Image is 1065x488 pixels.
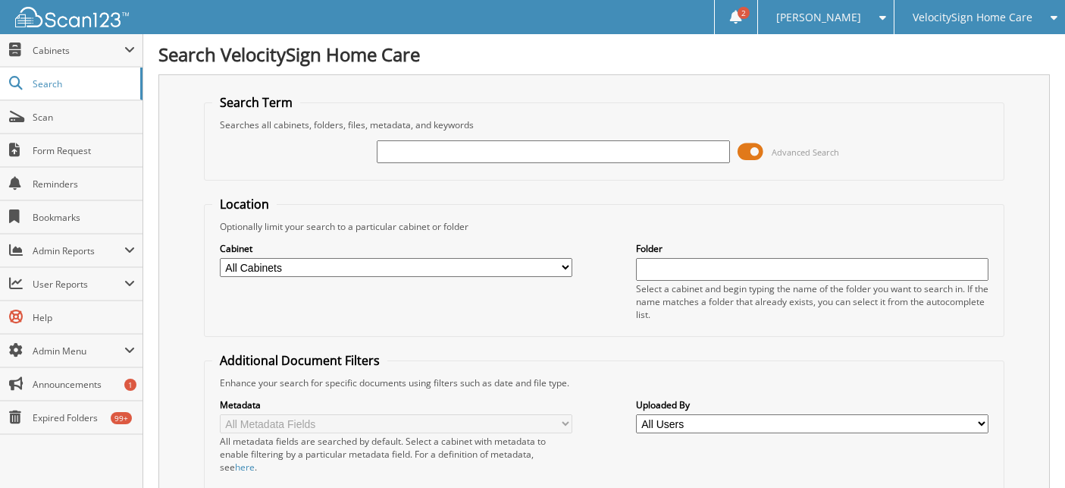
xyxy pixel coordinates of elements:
[212,220,996,233] div: Optionally limit your search to a particular cabinet or folder
[158,42,1050,67] h1: Search VelocitySign Home Care
[220,242,572,255] label: Cabinet
[33,44,124,57] span: Cabinets
[913,13,1032,22] span: VelocitySign Home Care
[124,379,136,391] div: 1
[33,77,133,90] span: Search
[33,111,135,124] span: Scan
[212,196,277,213] legend: Location
[212,118,996,131] div: Searches all cabinets, folders, files, metadata, and keywords
[33,378,135,391] span: Announcements
[636,398,988,411] label: Uploaded By
[15,7,129,27] img: scan123-logo-white.svg
[772,146,839,158] span: Advanced Search
[33,211,135,224] span: Bookmarks
[33,178,135,190] span: Reminders
[636,242,988,255] label: Folder
[776,13,861,22] span: [PERSON_NAME]
[33,311,135,324] span: Help
[33,345,124,357] span: Admin Menu
[212,352,387,369] legend: Additional Document Filters
[738,7,750,19] span: 2
[220,435,572,474] div: All metadata fields are searched by default. Select a cabinet with metadata to enable filtering b...
[212,94,300,111] legend: Search Term
[235,461,255,474] a: here
[33,278,124,291] span: User Reports
[636,282,988,321] div: Select a cabinet and begin typing the name of the folder you want to search in. If the name match...
[33,411,135,424] span: Expired Folders
[220,398,572,411] label: Metadata
[33,144,135,157] span: Form Request
[111,412,132,424] div: 99+
[212,376,996,389] div: Enhance your search for specific documents using filters such as date and file type.
[33,244,124,257] span: Admin Reports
